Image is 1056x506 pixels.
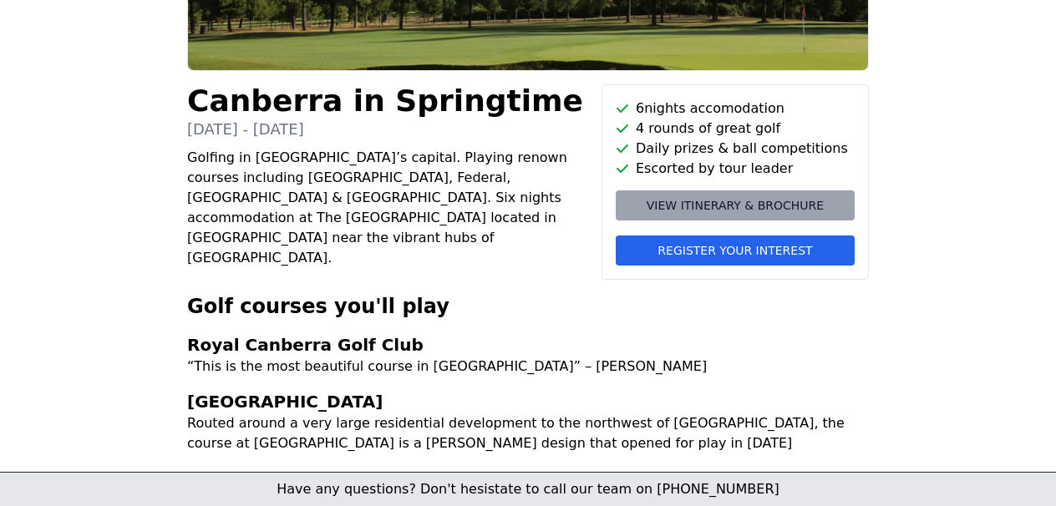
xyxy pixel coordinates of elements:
[187,293,869,320] h2: Golf courses you'll play
[187,390,869,413] h3: [GEOGRAPHIC_DATA]
[616,99,855,119] li: 6 nights accomodation
[616,139,855,159] li: Daily prizes & ball competitions
[187,467,869,490] h3: Federal Golf Club
[616,159,855,179] li: Escorted by tour leader
[187,413,869,453] p: Routed around a very large residential development to the northwest of [GEOGRAPHIC_DATA], the cou...
[187,148,588,268] p: Golfing in [GEOGRAPHIC_DATA]’s capital. Playing renown courses including [GEOGRAPHIC_DATA], Feder...
[187,84,588,118] h1: Canberra in Springtime
[647,197,824,214] span: View itinerary & brochure
[616,119,855,139] li: 4 rounds of great golf
[616,190,855,220] a: View itinerary & brochure
[616,235,855,266] button: Register your interest
[187,357,869,377] p: “This is the most beautiful course in [GEOGRAPHIC_DATA]” – [PERSON_NAME]
[657,242,812,259] span: Register your interest
[187,333,869,357] h3: Royal Canberra Golf Club
[187,118,588,141] p: [DATE] - [DATE]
